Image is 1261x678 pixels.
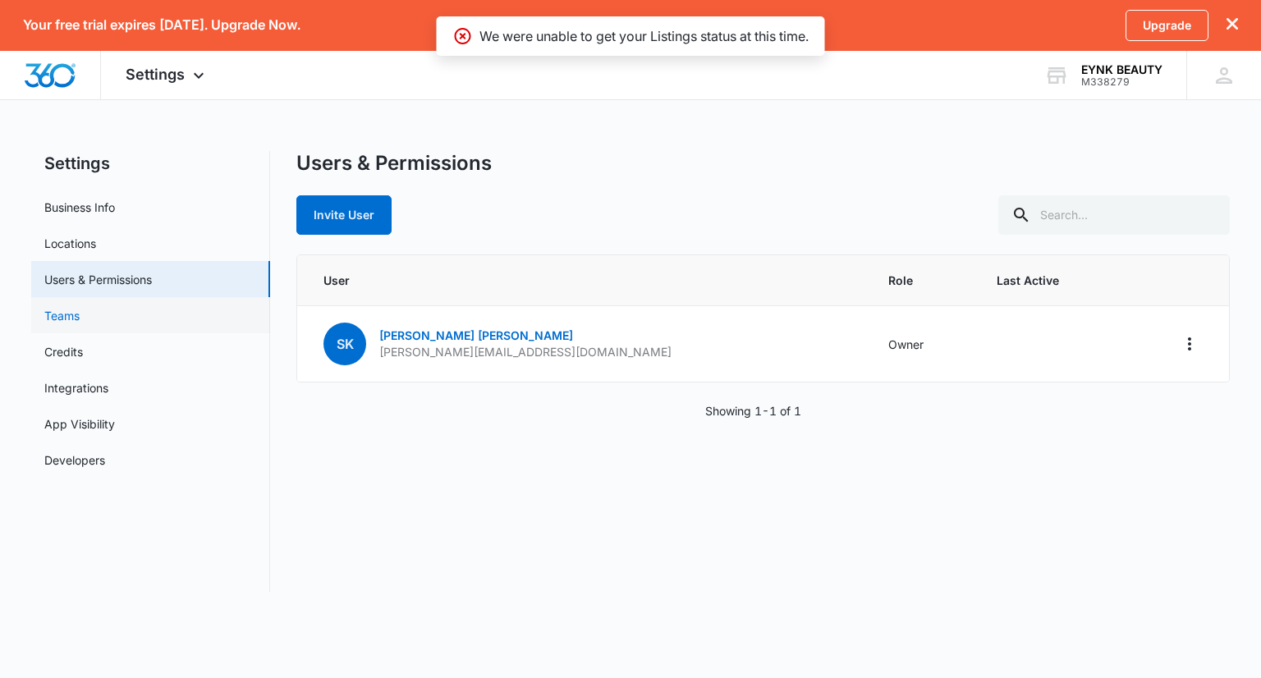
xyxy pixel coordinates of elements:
span: Role [888,272,957,289]
a: Integrations [44,379,108,396]
div: account id [1081,76,1162,88]
h1: Users & Permissions [296,151,492,176]
a: App Visibility [44,415,115,433]
span: Last Active [997,272,1105,289]
a: Invite User [296,208,392,222]
a: Business Info [44,199,115,216]
p: Your free trial expires [DATE]. Upgrade Now. [23,17,300,33]
span: SK [323,323,366,365]
a: [PERSON_NAME] [PERSON_NAME] [379,328,573,342]
div: account name [1081,63,1162,76]
span: User [323,272,848,289]
a: Credits [44,343,83,360]
a: SK [323,337,366,351]
a: Developers [44,451,105,469]
td: Owner [869,306,977,383]
p: [PERSON_NAME][EMAIL_ADDRESS][DOMAIN_NAME] [379,344,672,360]
div: Settings [101,51,233,99]
p: We were unable to get your Listings status at this time. [479,26,809,46]
p: Showing 1-1 of 1 [705,402,801,419]
button: dismiss this dialog [1227,17,1238,33]
button: Invite User [296,195,392,235]
h2: Settings [31,151,270,176]
input: Search... [998,195,1230,235]
a: Locations [44,235,96,252]
button: Actions [1176,331,1203,357]
a: Upgrade [1126,10,1208,41]
a: Teams [44,307,80,324]
a: Users & Permissions [44,271,152,288]
span: Settings [126,66,185,83]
